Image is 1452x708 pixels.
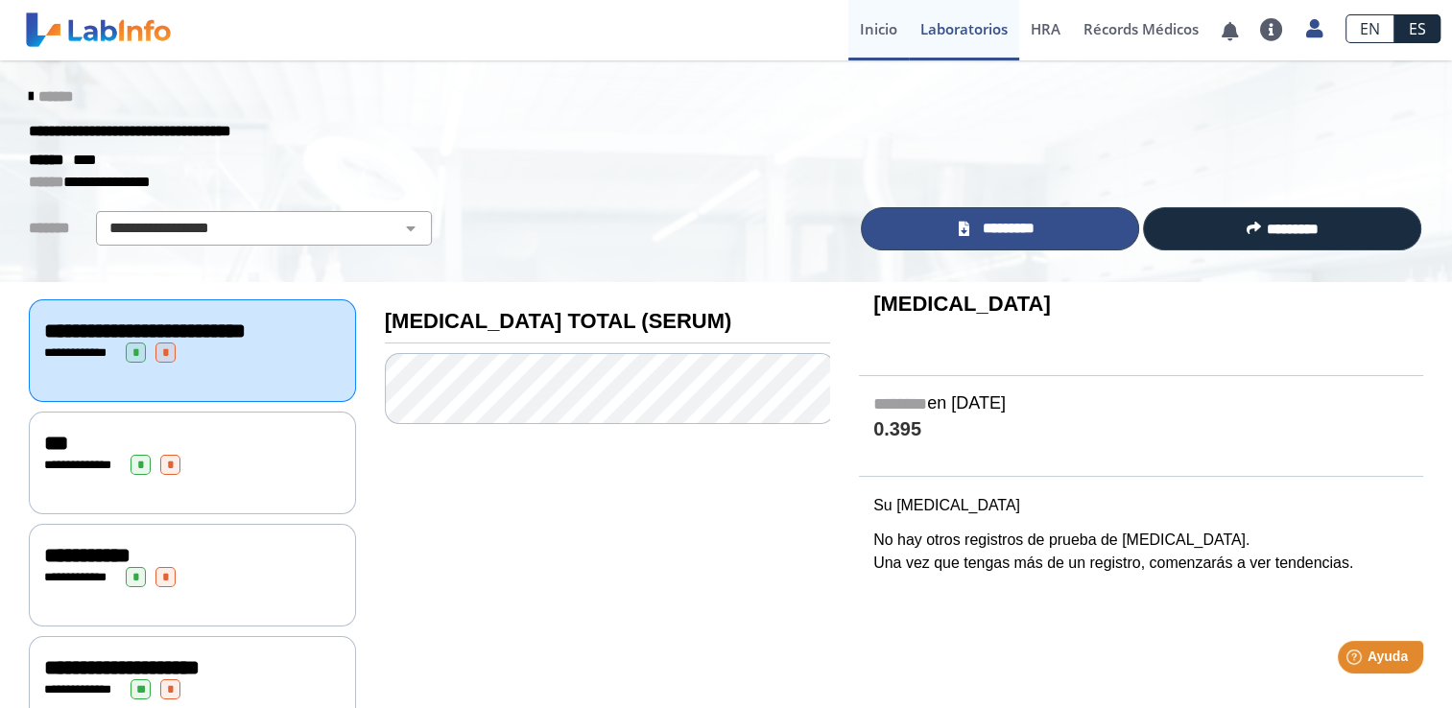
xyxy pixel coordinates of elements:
[1031,19,1060,38] span: HRA
[873,393,1409,415] h5: en [DATE]
[873,418,1409,442] h4: 0.395
[873,529,1409,575] p: No hay otros registros de prueba de [MEDICAL_DATA]. Una vez que tengas más de un registro, comenz...
[385,309,731,333] b: [MEDICAL_DATA] TOTAL (SERUM)
[1394,14,1440,43] a: ES
[873,292,1051,316] b: [MEDICAL_DATA]
[873,494,1409,517] p: Su [MEDICAL_DATA]
[1345,14,1394,43] a: EN
[1281,633,1431,687] iframe: Help widget launcher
